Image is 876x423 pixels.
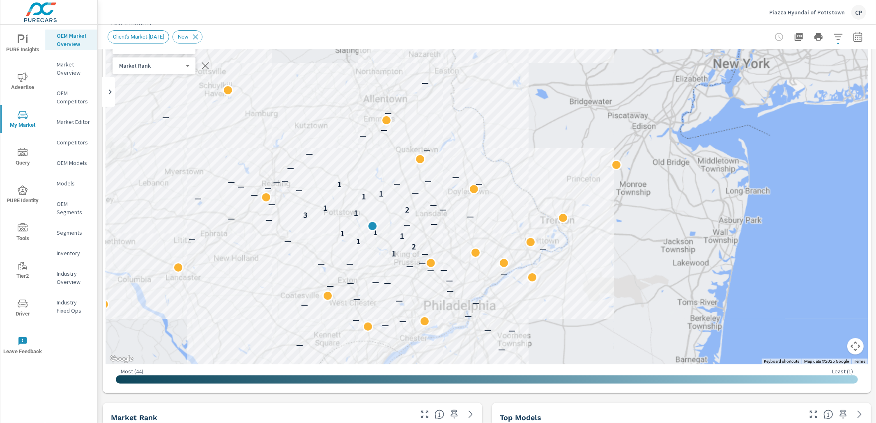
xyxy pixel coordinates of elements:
[423,144,430,154] p: —
[346,258,353,268] p: —
[318,258,325,268] p: —
[412,187,419,197] p: —
[440,265,447,274] p: —
[837,408,850,421] span: Save this to your personalized report
[121,368,143,375] p: Most ( 44 )
[287,163,294,173] p: —
[847,338,864,354] button: Map camera controls
[296,340,303,350] p: —
[111,413,157,422] h5: Market Rank
[419,258,426,268] p: —
[3,299,42,319] span: Driver
[306,149,313,158] p: —
[500,413,542,422] h5: Top Models
[57,89,91,105] p: OEM Competitors
[3,336,42,357] span: Leave Feedback
[353,294,360,304] p: —
[452,172,459,182] p: —
[119,62,182,69] p: Market Rank
[251,190,258,199] p: —
[464,408,477,421] a: See more details in report
[851,5,866,20] div: CP
[188,233,195,243] p: —
[228,177,235,187] p: —
[472,298,479,308] p: —
[45,157,97,169] div: OEM Models
[108,354,135,364] a: Open this area in Google Maps (opens a new window)
[45,177,97,190] div: Models
[45,268,97,288] div: Industry Overview
[372,277,379,287] p: —
[384,278,391,288] p: —
[399,316,406,326] p: —
[3,110,42,130] span: My Market
[393,178,400,188] p: —
[45,296,97,317] div: Industry Fixed Ops
[411,241,416,251] p: 2
[3,148,42,168] span: Query
[108,354,135,364] img: Google
[113,62,189,70] div: Your Sales (Market Data)
[484,325,491,335] p: —
[45,226,97,239] div: Segments
[501,269,508,279] p: —
[57,298,91,315] p: Industry Fixed Ops
[832,368,853,375] p: Least ( 1 )
[57,229,91,237] p: Segments
[173,34,193,40] span: New
[854,359,865,364] a: Terms (opens in new tab)
[268,199,275,209] p: —
[353,208,358,218] p: 1
[57,60,91,77] p: Market Overview
[303,210,308,220] p: 3
[3,185,42,206] span: PURE Identity
[399,231,404,241] p: 1
[804,359,849,364] span: Map data ©2025 Google
[823,409,833,419] span: Find the biggest opportunities within your model lineup nationwide. [Source: Market registration ...
[57,200,91,216] p: OEM Segments
[57,138,91,146] p: Competitors
[539,244,546,254] p: —
[769,9,845,16] p: Piazza Hyundai of Pottstown
[284,236,291,246] p: —
[498,344,505,354] p: —
[57,249,91,257] p: Inventory
[382,320,389,330] p: —
[378,189,383,199] p: 1
[57,118,91,126] p: Market Editor
[337,179,342,189] p: 1
[807,408,820,421] button: Make Fullscreen
[421,249,428,258] p: —
[45,198,97,218] div: OEM Segments
[356,236,360,246] p: 1
[421,78,428,87] p: —
[508,325,515,335] p: —
[385,108,392,118] p: —
[237,181,244,191] p: —
[465,311,472,320] p: —
[228,213,235,223] p: —
[0,25,45,364] div: nav menu
[435,409,444,419] span: Market Rank shows you how you rank, in terms of sales, to other dealerships in your market. “Mark...
[406,261,413,271] p: —
[194,193,201,203] p: —
[57,270,91,286] p: Industry Overview
[810,29,827,45] button: Print Report
[373,227,377,237] p: 1
[3,34,42,55] span: PURE Insights
[295,185,302,195] p: —
[347,278,354,288] p: —
[108,34,169,40] span: Client's Market-[DATE]
[791,29,807,45] button: "Export Report to PDF"
[405,205,409,215] p: 2
[45,58,97,79] div: Market Overview
[281,176,288,186] p: —
[45,116,97,128] div: Market Editor
[467,211,474,221] p: —
[427,265,434,275] p: —
[57,179,91,187] p: Models
[404,220,411,229] p: —
[3,261,42,281] span: Tier2
[418,408,431,421] button: Make Fullscreen
[326,281,333,290] p: —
